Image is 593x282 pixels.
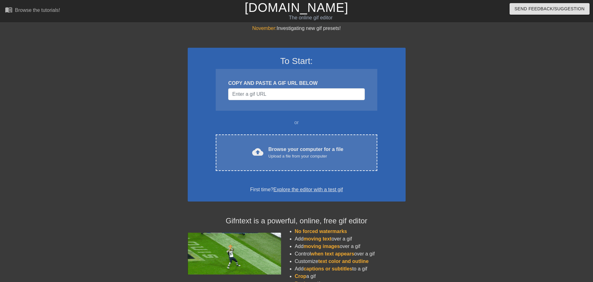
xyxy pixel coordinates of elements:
[252,26,276,31] span: November:
[196,186,398,193] div: First time?
[510,3,590,15] button: Send Feedback/Suggestion
[304,236,332,241] span: moving text
[295,274,306,279] span: Crop
[311,251,354,256] span: when text appears
[304,244,340,249] span: moving images
[268,146,343,159] div: Browse your computer for a file
[204,119,389,126] div: or
[228,80,365,87] div: COPY AND PASTE A GIF URL BELOW
[295,235,406,243] li: Add over a gif
[15,7,60,13] div: Browse the tutorials!
[295,229,347,234] span: No forced watermarks
[228,88,365,100] input: Username
[5,6,60,16] a: Browse the tutorials!
[5,6,12,13] span: menu_book
[196,56,398,66] h3: To Start:
[188,216,406,226] h4: Gifntext is a powerful, online, free gif editor
[268,153,343,159] div: Upload a file from your computer
[304,266,352,271] span: captions or subtitles
[245,1,348,14] a: [DOMAIN_NAME]
[318,259,369,264] span: text color and outline
[201,14,421,22] div: The online gif editor
[295,265,406,273] li: Add to a gif
[515,5,585,13] span: Send Feedback/Suggestion
[188,233,281,275] img: football_small.gif
[273,187,343,192] a: Explore the editor with a test gif
[295,273,406,280] li: a gif
[295,250,406,258] li: Control over a gif
[252,146,263,158] span: cloud_upload
[188,25,406,32] div: Investigating new gif presets!
[295,243,406,250] li: Add over a gif
[295,258,406,265] li: Customize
